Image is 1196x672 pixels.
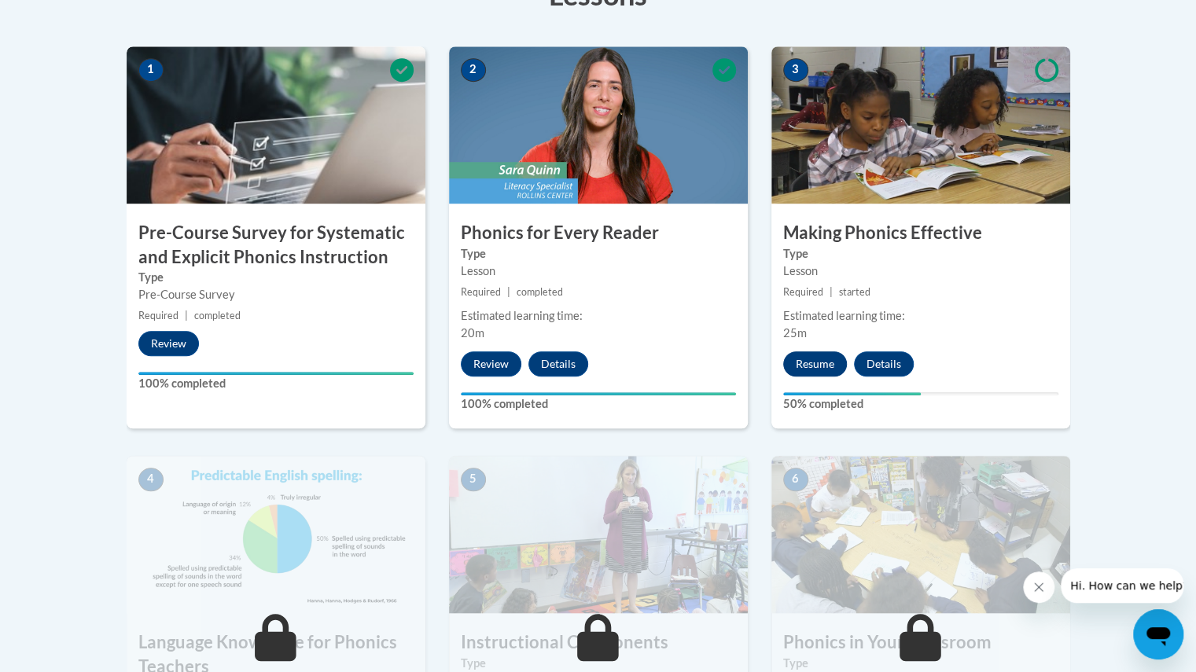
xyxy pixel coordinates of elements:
iframe: Message from company [1061,568,1183,603]
div: Lesson [783,263,1058,280]
img: Course Image [127,456,425,613]
span: started [839,286,870,298]
button: Resume [783,351,847,376]
label: Type [138,269,414,286]
img: Course Image [127,46,425,204]
span: | [830,286,833,298]
span: completed [517,286,563,298]
label: Type [461,245,736,263]
iframe: Close message [1023,571,1054,603]
h3: Instructional Components [449,630,748,655]
label: 100% completed [138,375,414,392]
span: 1 [138,58,164,82]
div: Estimated learning time: [783,307,1058,325]
span: 20m [461,326,484,340]
button: Review [138,331,199,356]
iframe: Button to launch messaging window [1133,609,1183,659]
div: Your progress [461,392,736,395]
span: Required [138,310,178,321]
span: Required [461,286,501,298]
h3: Phonics in Your Classroom [771,630,1070,655]
span: 4 [138,468,164,491]
span: 25m [783,326,807,340]
span: completed [194,310,241,321]
h3: Making Phonics Effective [771,221,1070,245]
span: | [507,286,510,298]
label: 100% completed [461,395,736,413]
h3: Phonics for Every Reader [449,221,748,245]
div: Pre-Course Survey [138,286,414,303]
button: Details [528,351,588,376]
span: 3 [783,58,808,82]
button: Review [461,351,521,376]
span: Hi. How can we help? [9,11,127,24]
div: Your progress [138,372,414,375]
img: Course Image [449,46,748,204]
span: 5 [461,468,486,491]
img: Course Image [771,456,1070,613]
label: Type [783,655,1058,672]
span: | [185,310,188,321]
label: Type [783,245,1058,263]
div: Estimated learning time: [461,307,736,325]
span: 6 [783,468,808,491]
span: Required [783,286,823,298]
div: Your progress [783,392,921,395]
label: 50% completed [783,395,1058,413]
img: Course Image [771,46,1070,204]
h3: Pre-Course Survey for Systematic and Explicit Phonics Instruction [127,221,425,270]
img: Course Image [449,456,748,613]
div: Lesson [461,263,736,280]
label: Type [461,655,736,672]
button: Details [854,351,914,376]
span: 2 [461,58,486,82]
